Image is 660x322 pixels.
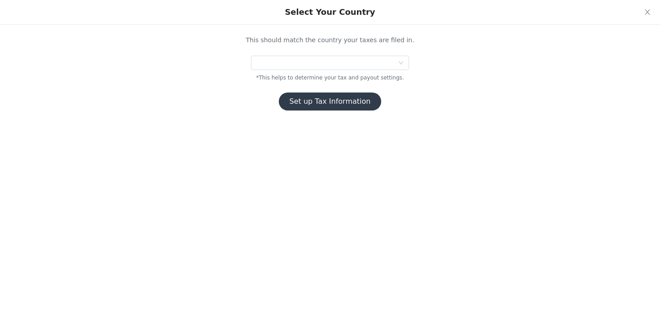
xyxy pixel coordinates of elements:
i: icon: down [398,60,404,66]
p: *This helps to determine your tax and payout settings. [184,74,476,82]
button: Set up Tax Information [279,93,382,110]
i: icon: close [644,9,651,16]
div: Select Your Country [285,7,375,17]
p: This should match the country your taxes are filed in. [184,35,476,45]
